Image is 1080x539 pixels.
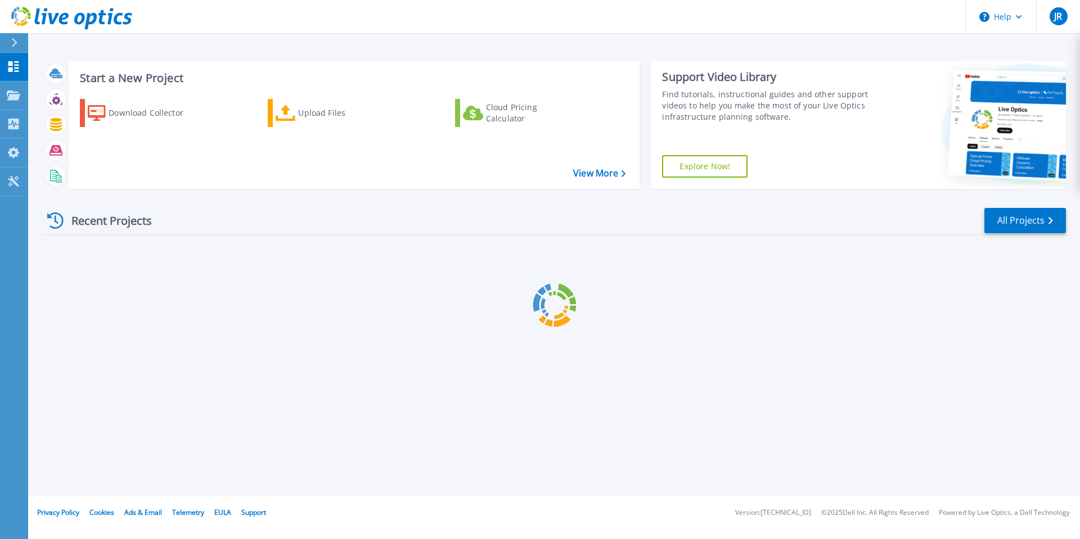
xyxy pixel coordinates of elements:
h3: Start a New Project [80,72,625,84]
a: View More [573,168,625,179]
div: Find tutorials, instructional guides and other support videos to help you make the most of your L... [662,89,874,123]
a: EULA [214,508,231,517]
a: Explore Now! [662,155,748,178]
a: Cloud Pricing Calculator [455,99,580,127]
div: Recent Projects [43,207,167,234]
a: Privacy Policy [37,508,79,517]
a: Telemetry [172,508,204,517]
a: Download Collector [80,99,205,127]
li: Powered by Live Optics, a Dell Technology [939,509,1070,517]
div: Upload Files [298,102,388,124]
div: Download Collector [109,102,199,124]
div: Cloud Pricing Calculator [486,102,576,124]
li: Version: [TECHNICAL_ID] [735,509,811,517]
div: Support Video Library [662,70,874,84]
a: Upload Files [268,99,393,127]
a: All Projects [984,208,1066,233]
a: Ads & Email [124,508,162,517]
a: Cookies [89,508,114,517]
span: JR [1054,12,1062,21]
a: Support [241,508,266,517]
li: © 2025 Dell Inc. All Rights Reserved [821,509,929,517]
